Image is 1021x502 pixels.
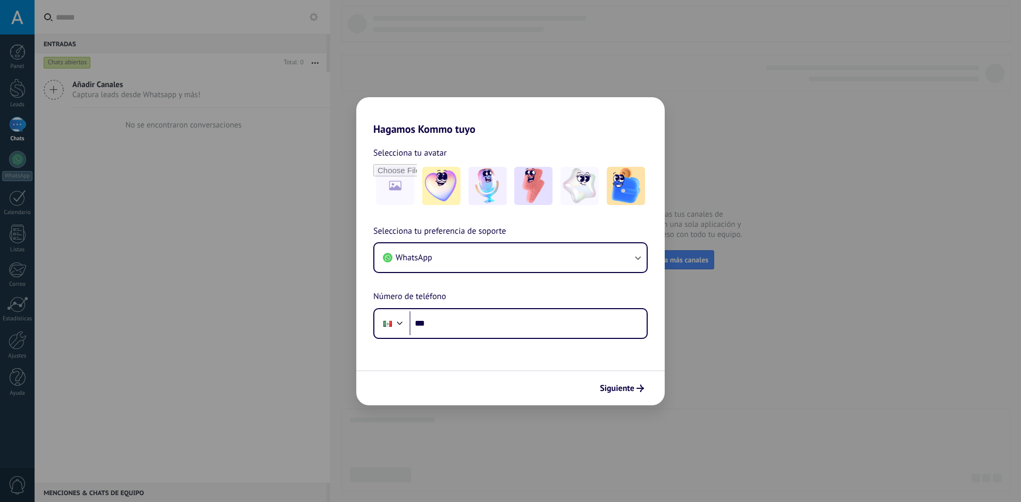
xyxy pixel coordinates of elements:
span: Selecciona tu preferencia de soporte [373,225,506,239]
img: -3.jpeg [514,167,553,205]
img: -1.jpeg [422,167,461,205]
img: -2.jpeg [468,167,507,205]
span: WhatsApp [396,252,432,263]
div: Mexico: + 52 [378,312,398,335]
span: Selecciona tu avatar [373,146,447,160]
span: Número de teléfono [373,290,446,304]
span: Siguiente [600,385,634,392]
img: -5.jpeg [607,167,645,205]
button: Siguiente [595,379,649,397]
h2: Hagamos Kommo tuyo [356,97,665,135]
button: WhatsApp [374,243,647,272]
img: -4.jpeg [560,167,599,205]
